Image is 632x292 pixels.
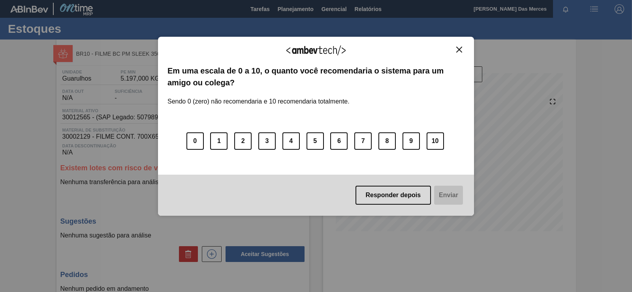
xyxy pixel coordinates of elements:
[286,45,346,55] img: Logo Ambevtech
[403,132,420,150] button: 9
[354,132,372,150] button: 7
[456,47,462,53] img: Close
[282,132,300,150] button: 4
[307,132,324,150] button: 5
[186,132,204,150] button: 0
[210,132,228,150] button: 1
[330,132,348,150] button: 6
[167,65,465,89] label: Em uma escala de 0 a 10, o quanto você recomendaria o sistema para um amigo ou colega?
[355,186,431,205] button: Responder depois
[427,132,444,150] button: 10
[378,132,396,150] button: 8
[234,132,252,150] button: 2
[258,132,276,150] button: 3
[454,46,465,53] button: Close
[167,89,350,105] label: Sendo 0 (zero) não recomendaria e 10 recomendaria totalmente.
